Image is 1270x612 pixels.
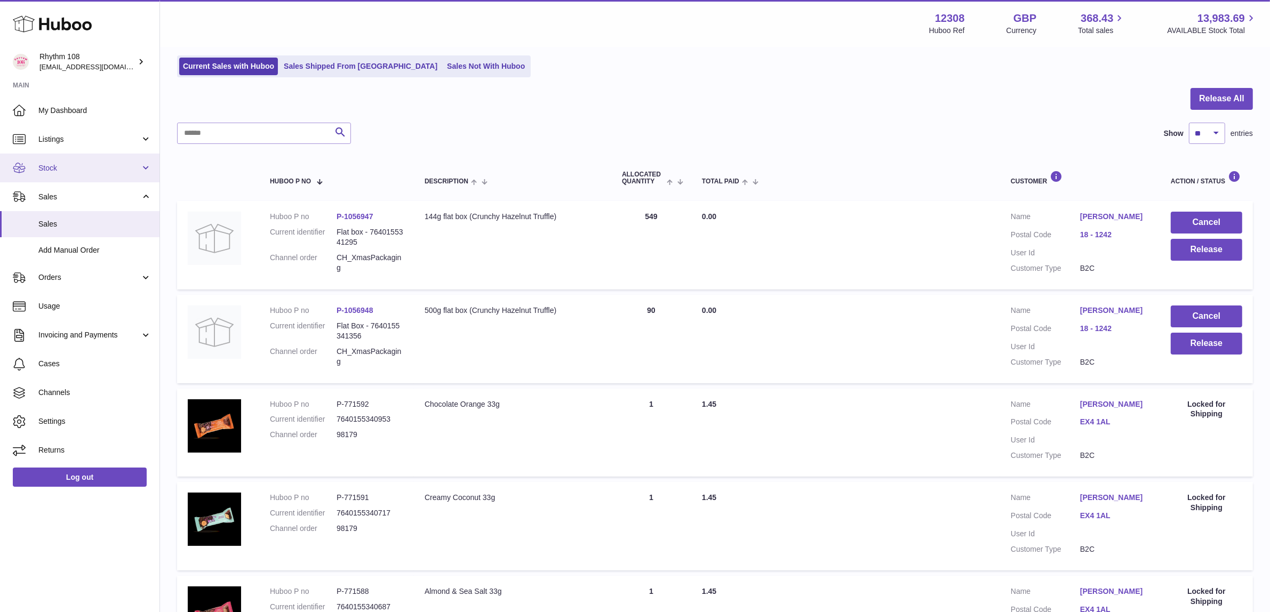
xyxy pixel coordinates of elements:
strong: 12308 [935,11,965,26]
dt: Current identifier [270,321,337,341]
td: 1 [611,389,691,477]
dt: Postal Code [1011,511,1080,524]
a: [PERSON_NAME] [1080,586,1149,597]
dd: B2C [1080,450,1149,461]
span: 1.45 [702,587,716,595]
dd: B2C [1080,263,1149,273]
div: Creamy Coconut 33g [425,493,601,503]
div: Almond & Sea Salt 33g [425,586,601,597]
img: 123081684745583.jpg [188,493,241,546]
dd: Flat box - 7640155341295 [337,227,403,247]
dt: Channel order [270,430,337,440]
span: 0.00 [702,306,716,315]
div: Currency [1007,26,1037,36]
img: no-photo.jpg [188,305,241,359]
a: EX4 1AL [1080,511,1149,521]
span: Returns [38,445,151,455]
a: 368.43 Total sales [1078,11,1125,36]
span: My Dashboard [38,106,151,116]
a: Sales Not With Huboo [443,58,529,75]
dt: Channel order [270,347,337,367]
td: 549 [611,201,691,289]
div: 500g flat box (Crunchy Hazelnut Truffle) [425,305,601,316]
a: P-1056947 [337,212,373,221]
span: [EMAIL_ADDRESS][DOMAIN_NAME] [39,62,157,71]
div: Action / Status [1171,171,1242,185]
dd: CH_XmasPackaging [337,347,403,367]
span: AVAILABLE Stock Total [1167,26,1257,36]
dt: Current identifier [270,602,337,612]
a: 13,983.69 AVAILABLE Stock Total [1167,11,1257,36]
img: 123081684745551.jpg [188,399,241,453]
div: Locked for Shipping [1171,493,1242,513]
dd: B2C [1080,357,1149,367]
td: 90 [611,295,691,383]
span: Sales [38,192,140,202]
dd: Flat Box - 7640155341356 [337,321,403,341]
dt: User Id [1011,435,1080,445]
span: Cases [38,359,151,369]
dt: Customer Type [1011,544,1080,554]
img: orders@rhythm108.com [13,54,29,70]
dt: Huboo P no [270,586,337,597]
dd: 98179 [337,524,403,534]
dt: Huboo P no [270,399,337,409]
a: [PERSON_NAME] [1080,399,1149,409]
span: 368.43 [1081,11,1113,26]
div: Customer [1011,171,1149,185]
dd: 7640155340717 [337,508,403,518]
dt: Current identifier [270,414,337,424]
div: Locked for Shipping [1171,586,1242,607]
label: Show [1164,128,1184,139]
dt: Customer Type [1011,450,1080,461]
dt: Name [1011,399,1080,412]
a: [PERSON_NAME] [1080,305,1149,316]
dd: CH_XmasPackaging [337,253,403,273]
span: Settings [38,416,151,426]
dt: Current identifier [270,508,337,518]
span: entries [1231,128,1253,139]
span: Sales [38,219,151,229]
dt: Customer Type [1011,263,1080,273]
dt: Postal Code [1011,417,1080,430]
dt: Current identifier [270,227,337,247]
span: 1.45 [702,493,716,502]
button: Release [1171,333,1242,355]
span: Huboo P no [270,178,311,185]
dd: P-771591 [337,493,403,503]
dt: Name [1011,493,1080,505]
span: 0.00 [702,212,716,221]
dt: Postal Code [1011,324,1080,336]
span: Channels [38,388,151,398]
dd: 7640155340687 [337,602,403,612]
span: Invoicing and Payments [38,330,140,340]
span: Total paid [702,178,739,185]
a: 18 - 1242 [1080,324,1149,334]
dt: Name [1011,212,1080,224]
span: Description [425,178,468,185]
span: 13,983.69 [1197,11,1245,26]
dt: User Id [1011,248,1080,258]
dt: User Id [1011,529,1080,539]
dt: Name [1011,586,1080,599]
dt: Name [1011,305,1080,318]
a: [PERSON_NAME] [1080,493,1149,503]
dd: P-771588 [337,586,403,597]
div: Huboo Ref [929,26,965,36]
div: 144g flat box (Crunchy Hazelnut Truffle) [425,212,601,222]
dt: User Id [1011,342,1080,352]
dt: Huboo P no [270,305,337,316]
span: Listings [38,134,140,144]
span: Stock [38,163,140,173]
div: Chocolate Orange 33g [425,399,601,409]
span: Usage [38,301,151,311]
span: Add Manual Order [38,245,151,255]
strong: GBP [1013,11,1036,26]
dd: 98179 [337,430,403,440]
dd: P-771592 [337,399,403,409]
a: Current Sales with Huboo [179,58,278,75]
span: 1.45 [702,400,716,408]
span: Total sales [1078,26,1125,36]
a: 18 - 1242 [1080,230,1149,240]
span: Orders [38,272,140,283]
